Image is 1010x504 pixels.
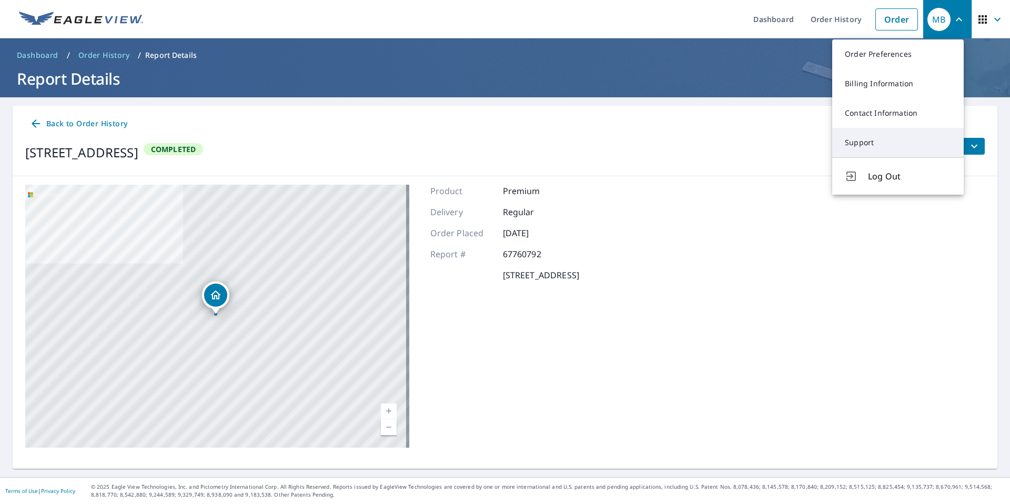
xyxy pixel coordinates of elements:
img: EV Logo [19,12,143,27]
li: / [67,49,70,62]
a: Current Level 17, Zoom In [381,404,397,419]
a: Order [875,8,918,31]
div: MB [927,8,951,31]
p: Delivery [430,206,493,218]
li: / [138,49,141,62]
span: Order History [78,50,129,61]
p: [STREET_ADDRESS] [503,269,579,281]
span: Dashboard [17,50,58,61]
nav: breadcrumb [13,47,997,64]
a: Order Preferences [832,39,964,69]
p: Regular [503,206,566,218]
span: Completed [145,144,203,154]
p: | [5,488,75,494]
a: Billing Information [832,69,964,98]
a: Back to Order History [25,114,132,134]
span: Back to Order History [29,117,127,130]
p: Product [430,185,493,197]
a: Current Level 17, Zoom Out [381,419,397,435]
a: Contact Information [832,98,964,128]
div: [STREET_ADDRESS] [25,143,138,162]
a: Terms of Use [5,487,38,495]
p: Report Details [145,50,197,61]
p: [DATE] [503,227,566,239]
button: Log Out [832,157,964,195]
p: Premium [503,185,566,197]
span: Log Out [868,170,951,183]
p: Order Placed [430,227,493,239]
div: Dropped pin, building 1, Residential property, 2338 Maiden Ln SW Roanoke, VA 24015 [202,281,229,314]
p: Report # [430,248,493,260]
span: Files [947,140,981,153]
h1: Report Details [13,68,997,89]
p: 67760792 [503,248,566,260]
a: Order History [74,47,134,64]
a: Privacy Policy [41,487,75,495]
a: Dashboard [13,47,63,64]
p: © 2025 Eagle View Technologies, Inc. and Pictometry International Corp. All Rights Reserved. Repo... [91,483,1005,499]
a: Support [832,128,964,157]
